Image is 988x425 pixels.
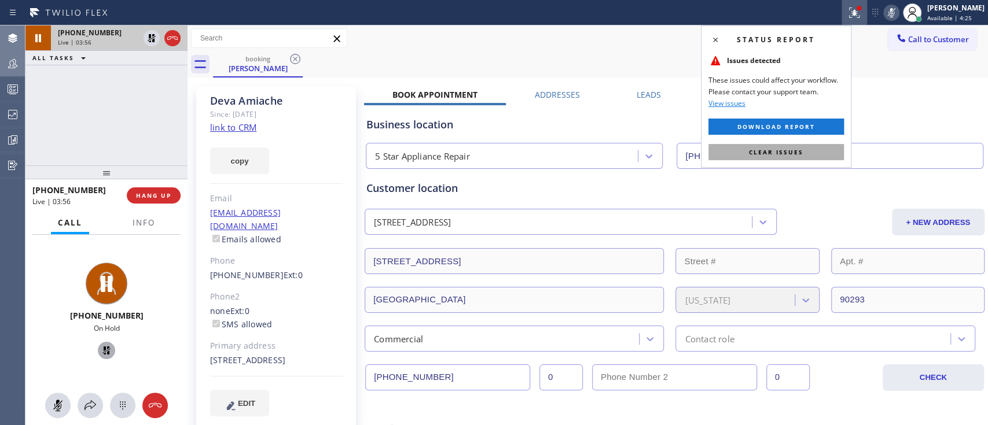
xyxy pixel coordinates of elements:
[32,54,74,62] span: ALL TASKS
[210,108,343,121] div: Since: [DATE]
[45,393,71,418] button: Mute
[535,89,580,100] label: Addresses
[831,287,985,313] input: ZIP
[144,30,160,46] button: Unhold Customer
[230,305,249,316] span: Ext: 0
[210,269,284,280] a: [PHONE_NUMBER]
[365,287,664,313] input: City
[212,235,220,242] input: Emails allowed
[25,51,97,65] button: ALL TASKS
[927,3,985,13] div: [PERSON_NAME]
[210,290,343,304] div: Phone2
[58,217,82,228] span: Call
[883,5,899,21] button: Mute
[58,28,122,38] span: [PHONE_NUMBER]
[210,254,343,268] div: Phone
[210,94,343,108] div: Deva Amiache
[365,248,664,274] input: Address
[164,30,181,46] button: Hang up
[366,117,983,132] div: Business location
[685,332,734,345] div: Contact role
[766,364,810,390] input: Ext. 2
[374,332,423,345] div: Commercial
[214,54,302,63] div: booking
[831,248,985,274] input: Apt. #
[210,121,256,133] a: link to CRM
[110,393,135,418] button: Open dialpad
[136,191,171,199] span: HANG UP
[210,234,281,245] label: Emails allowed
[212,320,220,327] input: SMS allowed
[637,89,661,100] label: Leads
[127,187,181,204] button: HANG UP
[883,364,984,391] button: CHECK
[133,217,155,228] span: Info
[214,51,302,76] div: Deva Amiache
[892,209,985,235] button: + NEW ADDRESS
[94,323,120,333] span: On Hold
[210,339,343,353] div: Primary address
[539,364,583,390] input: Ext.
[677,143,983,169] input: Phone Number
[192,29,347,47] input: Search
[392,89,478,100] label: Book Appointment
[927,14,972,22] span: Available | 4:25
[214,63,302,73] div: [PERSON_NAME]
[210,305,343,331] div: none
[70,310,144,321] span: [PHONE_NUMBER]
[365,364,530,390] input: Phone Number
[284,269,303,280] span: Ext: 0
[210,390,269,416] button: EDIT
[375,150,470,163] div: 5 Star Appliance Repair
[126,212,162,234] button: Info
[675,248,820,274] input: Street #
[142,393,168,418] button: Hang up
[32,184,106,195] span: [PHONE_NUMBER]
[374,216,451,229] div: [STREET_ADDRESS]
[592,364,757,390] input: Phone Number 2
[32,197,71,206] span: Live | 03:56
[210,319,272,330] label: SMS allowed
[58,38,91,46] span: Live | 03:56
[366,180,983,196] div: Customer location
[238,399,255,408] span: EDIT
[78,393,103,418] button: Open directory
[210,354,343,367] div: [STREET_ADDRESS]
[210,147,269,174] button: copy
[98,342,115,359] button: Unhold Customer
[51,212,89,234] button: Call
[908,34,969,45] span: Call to Customer
[888,28,976,50] button: Call to Customer
[210,192,343,205] div: Email
[210,207,281,231] a: [EMAIL_ADDRESS][DOMAIN_NAME]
